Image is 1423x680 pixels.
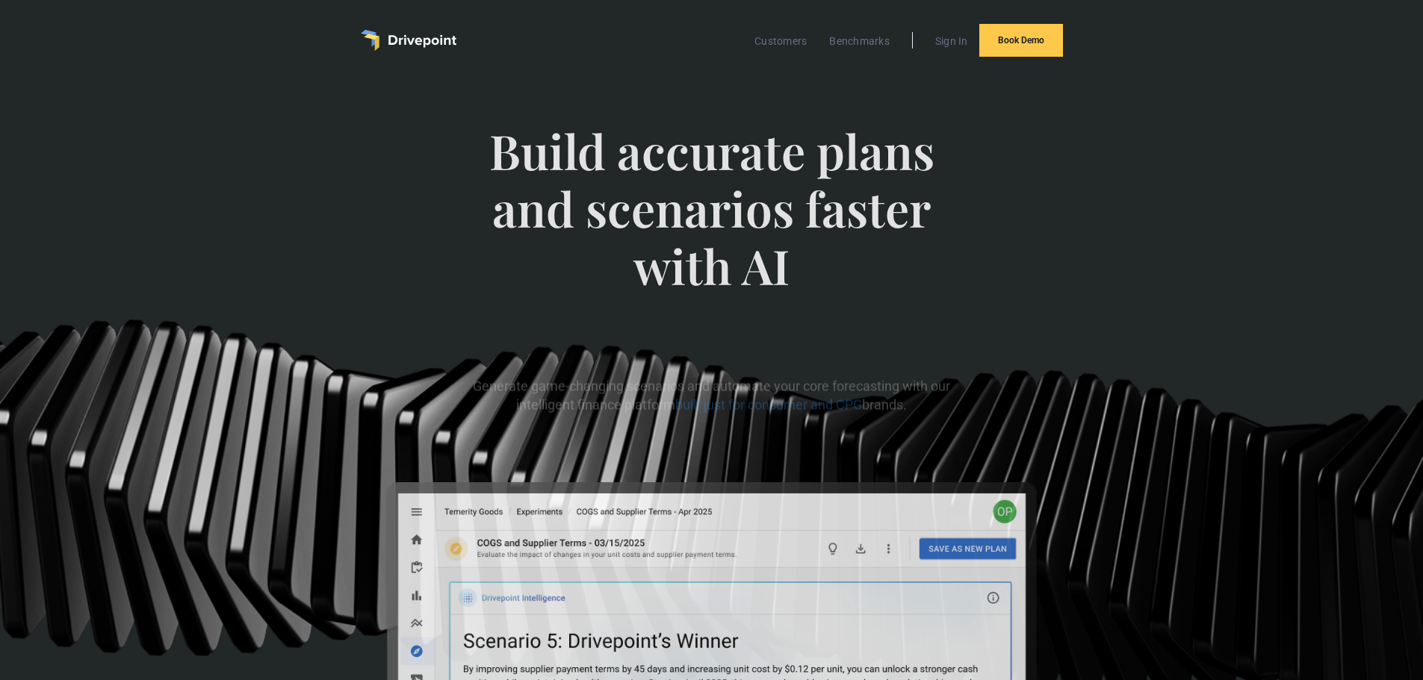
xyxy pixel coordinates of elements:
a: Sign In [928,31,976,51]
p: Generate game-changing scenarios and automate your core forecasting with our intelligent finance ... [466,377,957,414]
a: home [361,30,456,51]
a: Customers [747,31,814,51]
a: Benchmarks [822,31,897,51]
span: Build accurate plans and scenarios faster with AI [466,122,957,324]
a: Book Demo [979,24,1063,57]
